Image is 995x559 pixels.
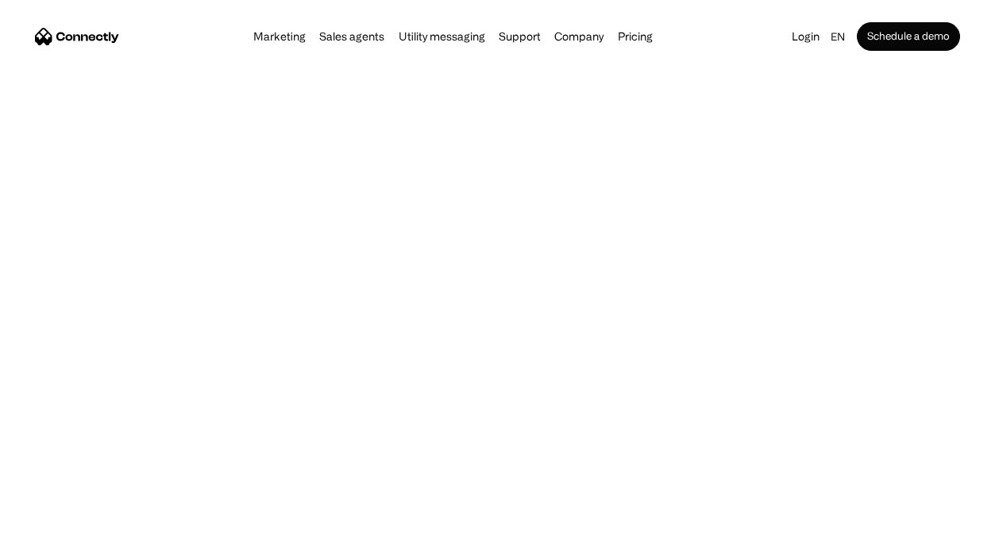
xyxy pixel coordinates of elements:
a: Schedule a demo [857,22,960,51]
a: Support [494,30,546,43]
a: Utility messaging [394,30,490,43]
a: Login [787,25,824,48]
a: Marketing [249,30,310,43]
div: Company [550,25,608,48]
a: home [35,25,119,48]
ul: Language list [32,531,95,553]
div: previous slide [64,264,127,423]
div: next slide [868,264,931,423]
div: en [831,25,845,48]
a: Pricing [613,30,658,43]
div: Company [554,25,604,48]
div: en [824,25,857,48]
a: Sales agents [314,30,389,43]
aside: Language selected: English [16,530,95,553]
